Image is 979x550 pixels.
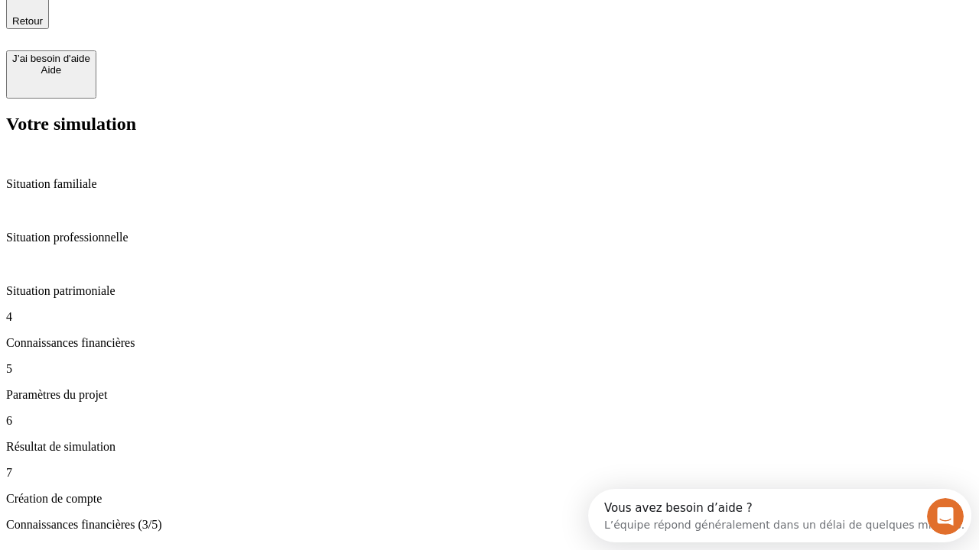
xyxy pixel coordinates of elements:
p: Paramètres du projet [6,388,973,402]
h2: Votre simulation [6,114,973,134]
button: J’ai besoin d'aideAide [6,50,96,99]
div: Ouvrir le Messenger Intercom [6,6,421,48]
p: Résultat de simulation [6,440,973,454]
p: Situation familiale [6,177,973,191]
p: Connaissances financières [6,336,973,350]
span: Retour [12,15,43,27]
div: Aide [12,64,90,76]
div: J’ai besoin d'aide [12,53,90,64]
p: Situation professionnelle [6,231,973,244]
p: 4 [6,310,973,324]
p: 7 [6,466,973,480]
iframe: Intercom live chat [927,498,964,535]
p: Création de compte [6,492,973,506]
p: Connaissances financières (3/5) [6,518,973,532]
div: Vous avez besoin d’aide ? [16,13,376,25]
iframe: Intercom live chat discovery launcher [588,489,971,542]
p: 6 [6,414,973,428]
div: L’équipe répond généralement dans un délai de quelques minutes. [16,25,376,41]
p: 5 [6,362,973,376]
p: Situation patrimoniale [6,284,973,298]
